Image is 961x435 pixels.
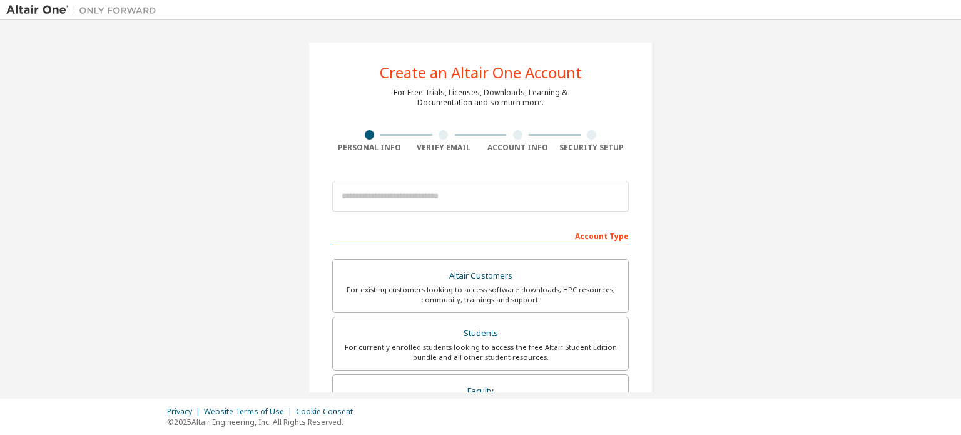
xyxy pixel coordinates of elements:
div: Students [340,325,621,342]
div: Create an Altair One Account [380,65,582,80]
div: Altair Customers [340,267,621,285]
div: Faculty [340,382,621,400]
div: Account Type [332,225,629,245]
div: For Free Trials, Licenses, Downloads, Learning & Documentation and so much more. [394,88,567,108]
div: Security Setup [555,143,629,153]
div: For currently enrolled students looking to access the free Altair Student Edition bundle and all ... [340,342,621,362]
div: Website Terms of Use [204,407,296,417]
div: Verify Email [407,143,481,153]
p: © 2025 Altair Engineering, Inc. All Rights Reserved. [167,417,360,427]
div: Cookie Consent [296,407,360,417]
img: Altair One [6,4,163,16]
div: Privacy [167,407,204,417]
div: Account Info [480,143,555,153]
div: For existing customers looking to access software downloads, HPC resources, community, trainings ... [340,285,621,305]
div: Personal Info [332,143,407,153]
